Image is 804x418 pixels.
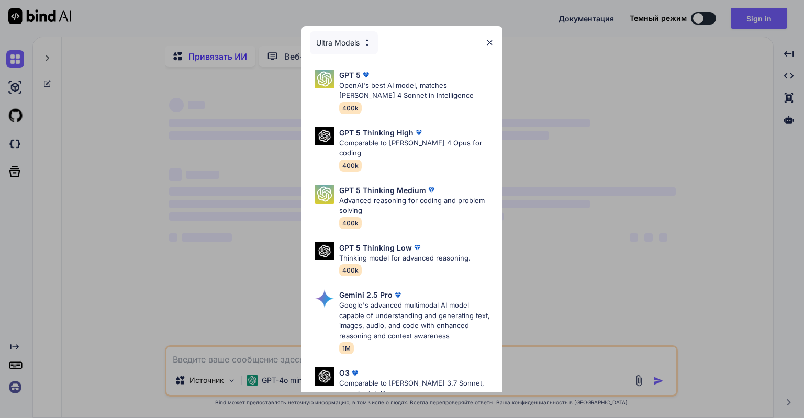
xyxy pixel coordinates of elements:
p: Advanced reasoning for coding and problem solving [339,196,494,216]
span: 400k [339,160,362,172]
img: Pick Models [315,70,334,88]
p: GPT 5 Thinking Medium [339,185,426,196]
p: Thinking model for advanced reasoning. [339,253,471,264]
p: Gemini 2.5 Pro [339,289,393,300]
p: GPT 5 Thinking High [339,127,414,138]
img: close [485,38,494,47]
span: 400k [339,217,362,229]
span: 1M [339,342,354,354]
span: 400k [339,264,362,276]
img: Pick Models [315,185,334,204]
p: O3 [339,367,350,378]
p: OpenAI's best AI model, matches [PERSON_NAME] 4 Sonnet in Intelligence [339,81,494,101]
img: Pick Models [315,127,334,145]
img: premium [426,185,437,195]
div: Ultra Models [310,31,378,54]
p: Comparable to [PERSON_NAME] 4 Opus for coding [339,138,494,159]
span: 400k [339,102,362,114]
img: Pick Models [315,289,334,308]
img: premium [412,242,422,253]
img: premium [414,127,424,138]
img: premium [393,290,403,300]
img: Pick Models [315,242,334,261]
img: premium [361,70,371,80]
img: Pick Models [363,38,372,47]
img: premium [350,368,360,378]
p: GPT 5 Thinking Low [339,242,412,253]
img: Pick Models [315,367,334,386]
p: Google's advanced multimodal AI model capable of understanding and generating text, images, audio... [339,300,494,341]
p: GPT 5 [339,70,361,81]
p: Comparable to [PERSON_NAME] 3.7 Sonnet, superior intelligence [339,378,494,399]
